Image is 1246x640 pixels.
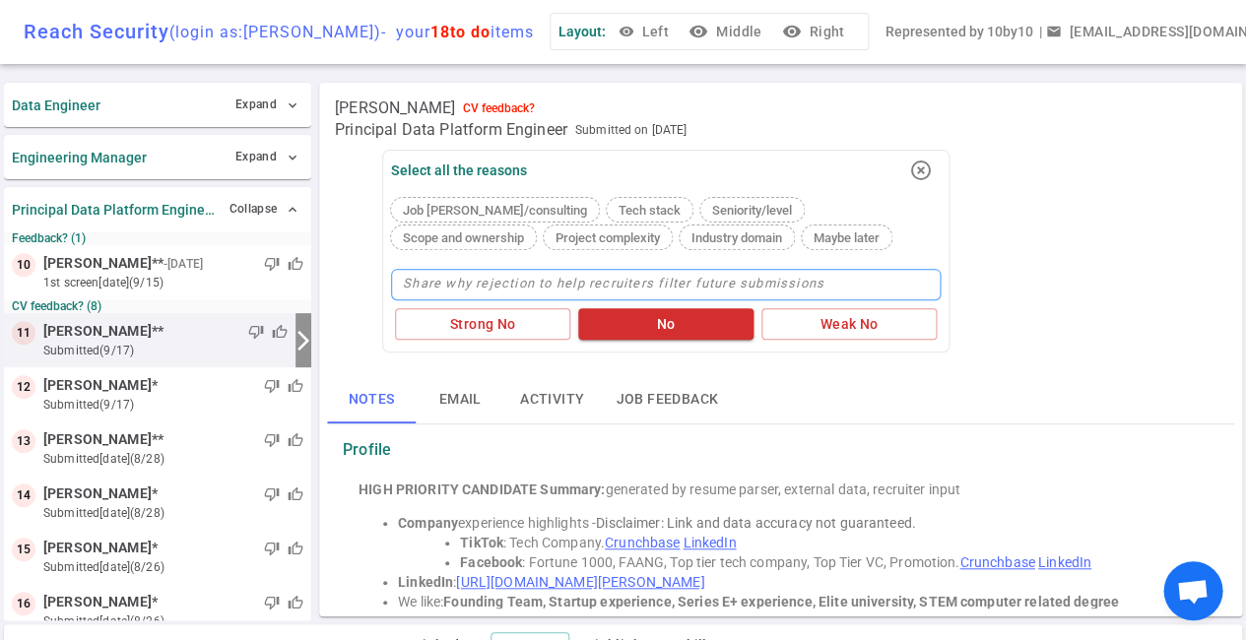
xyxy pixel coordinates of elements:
[359,481,605,497] strong: HIGH PRIORITY CANDIDATE Summary:
[777,14,852,50] button: visibilityRight
[225,195,303,224] button: Collapse
[292,329,315,352] i: arrow_forward_ios
[578,308,754,341] button: No
[230,91,303,119] button: Expand
[288,378,303,394] span: thumb_up
[909,159,933,182] i: highlight_off
[395,308,570,341] button: Strong No
[285,202,300,218] span: expand_less
[12,231,303,245] small: Feedback? (1)
[558,24,606,39] span: Layout:
[460,533,1203,552] li: : Tech Company.
[689,22,708,41] i: visibility
[430,23,491,41] span: 18 to do
[12,375,35,399] div: 12
[335,120,567,140] span: Principal Data Platform Engineer
[618,24,633,39] span: visibility
[12,592,35,615] div: 16
[600,376,734,423] button: Job feedback
[24,20,534,43] div: Reach Security
[164,255,203,273] small: - [DATE]
[685,14,769,50] button: visibilityMiddle
[683,535,736,550] a: LinkedIn
[288,256,303,272] span: thumb_up
[327,376,416,423] button: Notes
[704,203,800,218] span: Seniority/level
[398,574,453,590] strong: LinkedIn
[443,594,1119,609] strong: Founding Team, Startup experience, Series E+ experience, Elite university, STEM computer related ...
[285,150,300,165] span: expand_more
[548,230,668,245] span: Project complexity
[43,450,303,468] small: submitted [DATE] (8/28)
[1163,561,1222,620] div: Open chat
[901,151,941,190] button: highlight_off
[264,486,280,502] span: thumb_down
[463,101,535,115] div: CV feedback?
[169,23,381,41] span: (login as: [PERSON_NAME] )
[12,97,100,113] strong: Data Engineer
[230,143,303,171] button: Expand
[43,321,152,342] span: [PERSON_NAME]
[1045,24,1061,39] span: email
[264,541,280,556] span: thumb_down
[391,162,527,178] div: Select all the reasons
[12,321,35,345] div: 11
[264,595,280,610] span: thumb_down
[12,538,35,561] div: 15
[264,378,280,394] span: thumb_down
[264,432,280,448] span: thumb_down
[359,480,1203,499] div: generated by resume parser, external data, recruiter input
[614,14,677,50] button: Left
[605,535,680,550] a: Crunchbase
[285,97,300,113] span: expand_more
[684,230,790,245] span: Industry domain
[460,535,503,550] strong: TikTok
[43,274,303,291] small: 1st Screen [DATE] (9/15)
[460,554,522,570] strong: Facebook
[43,558,303,576] small: submitted [DATE] (8/26)
[460,552,1203,572] li: : Fortune 1000, FAANG, Top tier tech company, Top Tier VC, Promotion.
[12,429,35,453] div: 13
[596,515,916,531] span: Disclaimer: Link and data accuracy not guaranteed.
[12,483,35,507] div: 14
[398,515,458,531] strong: Company
[12,150,147,165] strong: Engineering Manager
[398,572,1203,592] li: :
[959,554,1034,570] a: Crunchbase
[761,308,937,341] button: Weak No
[248,324,264,340] span: thumb_down
[327,376,1234,423] div: basic tabs example
[335,98,455,118] span: [PERSON_NAME]
[611,203,689,218] span: Tech stack
[264,256,280,272] span: thumb_down
[43,342,288,359] small: submitted (9/17)
[398,592,1203,611] li: We like:
[456,574,704,590] a: [URL][DOMAIN_NAME][PERSON_NAME]
[416,376,504,423] button: Email
[43,429,152,450] span: [PERSON_NAME]
[43,483,152,504] span: [PERSON_NAME]
[12,253,35,277] div: 10
[288,432,303,448] span: thumb_up
[781,22,801,41] i: visibility
[381,23,534,41] span: - your items
[43,396,303,414] small: submitted (9/17)
[43,538,152,558] span: [PERSON_NAME]
[398,513,1203,533] li: experience highlights -
[504,376,600,423] button: Activity
[343,440,391,460] strong: Profile
[806,230,887,245] span: Maybe later
[43,612,303,630] small: submitted [DATE] (8/26)
[272,324,288,340] span: thumb_up
[395,230,532,245] span: Scope and ownership
[43,592,152,612] span: [PERSON_NAME]
[288,541,303,556] span: thumb_up
[288,595,303,610] span: thumb_up
[575,120,687,140] span: Submitted on [DATE]
[288,486,303,502] span: thumb_up
[12,202,217,218] strong: Principal Data Platform Engineer
[12,299,303,313] small: CV feedback? (8)
[395,203,595,218] span: Job [PERSON_NAME]/consulting
[43,504,303,522] small: submitted [DATE] (8/28)
[43,253,152,274] span: [PERSON_NAME]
